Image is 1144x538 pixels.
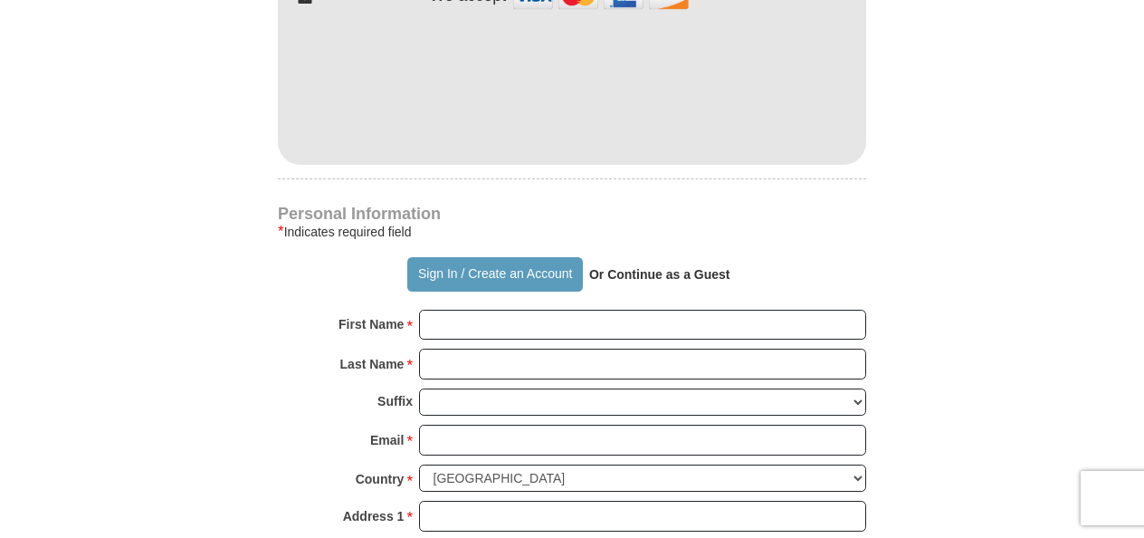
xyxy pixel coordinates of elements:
div: Indicates required field [278,221,866,243]
strong: Or Continue as a Guest [589,267,730,282]
strong: First Name [338,312,404,337]
strong: Email [370,428,404,453]
strong: Suffix [377,389,413,414]
strong: Address 1 [343,504,405,529]
button: Sign In / Create an Account [407,257,582,292]
h4: Personal Information [278,207,866,221]
strong: Country [356,466,405,492]
strong: Last Name [340,351,405,377]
